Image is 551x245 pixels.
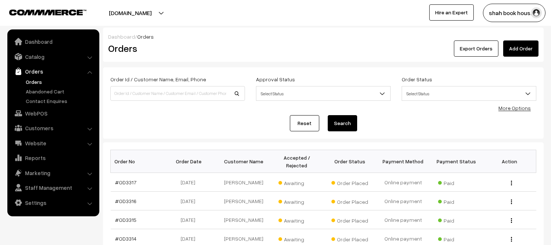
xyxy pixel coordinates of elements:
span: Select Status [256,87,390,100]
a: WebPOS [9,107,97,120]
td: [PERSON_NAME] [217,192,270,210]
label: Approval Status [256,75,295,83]
th: Action [483,150,536,173]
span: Paid [438,234,475,243]
td: [DATE] [164,192,217,210]
span: Order Placed [331,234,368,243]
td: Online payment [377,192,430,210]
button: shah book hous… [483,4,545,22]
button: Export Orders [454,40,498,57]
a: Abandoned Cart [24,88,97,95]
a: COMMMERCE [9,7,74,16]
span: Awaiting [278,196,315,206]
a: Catalog [9,50,97,63]
label: Order Id / Customer Name, Email, Phone [110,75,206,83]
div: / [108,33,538,40]
a: Marketing [9,166,97,180]
span: Order Placed [331,196,368,206]
a: Staff Management [9,181,97,194]
img: user [531,7,542,18]
span: Awaiting [278,215,315,224]
span: Select Status [256,86,391,101]
td: [DATE] [164,173,217,192]
img: Menu [511,218,512,223]
img: Menu [511,199,512,204]
a: Orders [9,65,97,78]
span: Order Placed [331,177,368,187]
button: Search [328,115,357,131]
th: Order No [111,150,164,173]
span: Select Status [402,87,536,100]
a: More Options [498,105,531,111]
a: Orders [24,78,97,86]
td: [PERSON_NAME] [217,173,270,192]
img: Menu [511,181,512,185]
a: Contact Enquires [24,97,97,105]
img: Menu [511,237,512,242]
button: [DOMAIN_NAME] [83,4,177,22]
a: Hire an Expert [429,4,474,21]
span: Select Status [402,86,536,101]
th: Accepted / Rejected [270,150,323,173]
span: Awaiting [278,177,315,187]
th: Payment Status [430,150,483,173]
span: Paid [438,177,475,187]
th: Customer Name [217,150,270,173]
a: #OD3317 [115,179,136,185]
td: Online payment [377,173,430,192]
td: [PERSON_NAME] [217,210,270,229]
a: Reports [9,151,97,164]
td: Online payment [377,210,430,229]
label: Order Status [402,75,432,83]
span: Paid [438,196,475,206]
img: COMMMERCE [9,10,86,15]
a: Dashboard [108,33,135,40]
th: Order Status [323,150,377,173]
a: #OD3316 [115,198,136,204]
h2: Orders [108,43,244,54]
span: Paid [438,215,475,224]
span: Orders [137,33,154,40]
span: Order Placed [331,215,368,224]
th: Order Date [164,150,217,173]
input: Order Id / Customer Name / Customer Email / Customer Phone [110,86,245,101]
th: Payment Method [377,150,430,173]
a: Dashboard [9,35,97,48]
a: Add Order [503,40,538,57]
span: Awaiting [278,234,315,243]
a: Settings [9,196,97,209]
td: [DATE] [164,210,217,229]
a: #OD3314 [115,235,136,242]
a: #OD3315 [115,217,136,223]
a: Customers [9,121,97,135]
a: Website [9,136,97,150]
a: Reset [290,115,319,131]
